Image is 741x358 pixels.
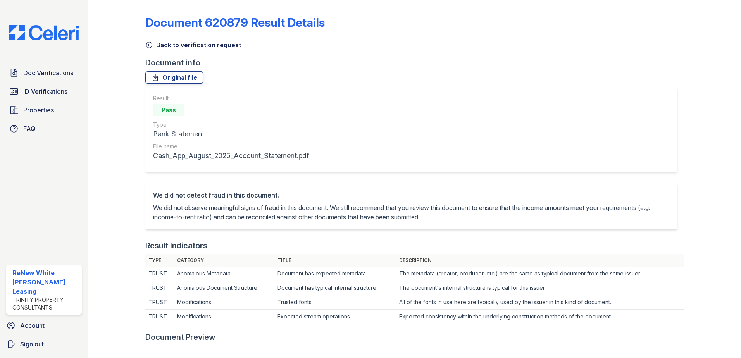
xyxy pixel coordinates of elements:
[3,25,85,40] img: CE_Logo_Blue-a8612792a0a2168367f1c8372b55b34899dd931a85d93a1a3d3e32e68fde9ad4.png
[145,332,215,343] div: Document Preview
[396,295,684,310] td: All of the fonts in use here are typically used by the issuer in this kind of document.
[12,268,79,296] div: ReNew White [PERSON_NAME] Leasing
[145,15,325,29] a: Document 620879 Result Details
[174,310,274,324] td: Modifications
[145,267,174,281] td: TRUST
[6,121,82,136] a: FAQ
[274,310,396,324] td: Expected stream operations
[153,95,309,102] div: Result
[20,321,45,330] span: Account
[6,102,82,118] a: Properties
[396,267,684,281] td: The metadata (creator, producer, etc.) are the same as typical document from the same issuer.
[174,254,274,267] th: Category
[23,124,36,133] span: FAQ
[274,281,396,295] td: Document has typical internal structure
[153,121,309,129] div: Type
[274,267,396,281] td: Document has expected metadata
[153,150,309,161] div: Cash_App_August_2025_Account_Statement.pdf
[145,71,203,84] a: Original file
[145,281,174,295] td: TRUST
[174,295,274,310] td: Modifications
[153,203,670,222] p: We did not observe meaningful signs of fraud in this document. We still recommend that you review...
[708,327,733,350] iframe: chat widget
[23,68,73,77] span: Doc Verifications
[6,65,82,81] a: Doc Verifications
[12,296,79,312] div: Trinity Property Consultants
[396,254,684,267] th: Description
[174,281,274,295] td: Anomalous Document Structure
[20,339,44,349] span: Sign out
[145,240,207,251] div: Result Indicators
[153,143,309,150] div: File name
[174,267,274,281] td: Anomalous Metadata
[23,105,54,115] span: Properties
[274,295,396,310] td: Trusted fonts
[145,295,174,310] td: TRUST
[6,84,82,99] a: ID Verifications
[396,281,684,295] td: The document's internal structure is typical for this issuer.
[153,104,184,116] div: Pass
[3,318,85,333] a: Account
[145,254,174,267] th: Type
[23,87,67,96] span: ID Verifications
[153,129,309,139] div: Bank Statement
[274,254,396,267] th: Title
[396,310,684,324] td: Expected consistency within the underlying construction methods of the document.
[145,40,241,50] a: Back to verification request
[145,310,174,324] td: TRUST
[153,191,670,200] div: We did not detect fraud in this document.
[145,57,684,68] div: Document info
[3,336,85,352] a: Sign out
